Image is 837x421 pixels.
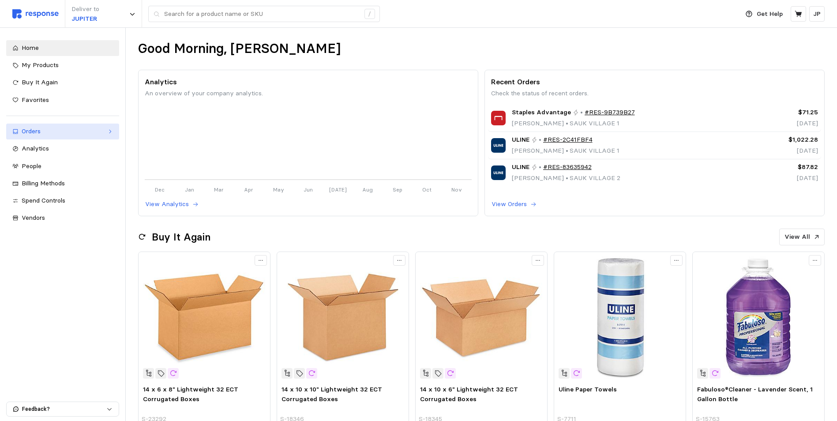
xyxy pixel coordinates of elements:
[512,135,529,145] span: ULINE
[12,9,59,19] img: svg%3e
[491,199,537,210] button: View Orders
[152,230,210,244] h2: Buy It Again
[564,147,570,154] span: •
[164,6,360,22] input: Search for a product name or SKU
[757,9,783,19] p: Get Help
[6,75,119,90] a: Buy It Again
[543,135,593,145] a: #RES-2C41FBF4
[6,92,119,108] a: Favorites
[145,89,472,98] p: An overview of your company analytics.
[422,186,432,193] tspan: Oct
[6,40,119,56] a: Home
[809,6,825,22] button: JP
[741,108,818,117] p: $71.25
[145,199,199,210] button: View Analytics
[143,256,265,379] img: S-23292
[697,256,819,379] img: S-15763_US
[564,174,570,182] span: •
[813,9,821,19] p: JP
[559,256,681,379] img: S-7711
[273,186,284,193] tspan: May
[138,40,341,57] h1: Good Morning, [PERSON_NAME]
[304,186,313,193] tspan: Jun
[22,405,106,413] p: Feedback?
[492,199,527,209] p: View Orders
[392,186,402,193] tspan: Sep
[697,385,813,403] span: Fabuloso®Cleaner - Lavender Scent, 1 Gallon Bottle
[6,124,119,139] a: Orders
[491,89,818,98] p: Check the status of recent orders.
[364,9,375,19] div: /
[491,165,506,180] img: ULINE
[22,162,41,170] span: People
[740,6,788,23] button: Get Help
[741,146,818,156] p: [DATE]
[6,141,119,157] a: Analytics
[214,186,224,193] tspan: Mar
[143,385,238,403] span: 14 x 6 x 8" Lightweight 32 ECT Corrugated Boxes
[22,44,39,52] span: Home
[512,119,635,128] p: [PERSON_NAME] SAUK VILLAGE 1
[22,61,59,69] span: My Products
[22,196,65,204] span: Spend Controls
[184,186,194,193] tspan: Jan
[6,57,119,73] a: My Products
[580,108,583,117] p: •
[585,108,635,117] a: #RES-9B739B27
[6,210,119,226] a: Vendors
[22,127,104,136] div: Orders
[784,232,810,242] p: View All
[779,229,825,245] button: View All
[22,96,49,104] span: Favorites
[741,119,818,128] p: [DATE]
[7,402,119,416] button: Feedback?
[71,14,99,24] p: JUPITER
[491,111,506,125] img: Staples Advantage
[6,158,119,174] a: People
[539,135,541,145] p: •
[741,173,818,183] p: [DATE]
[282,385,382,403] span: 14 x 10 x 10" Lightweight 32 ECT Corrugated Boxes
[564,119,570,127] span: •
[22,179,65,187] span: Billing Methods
[512,173,620,183] p: [PERSON_NAME] SAUK VILLAGE 2
[145,199,189,209] p: View Analytics
[539,162,541,172] p: •
[362,186,373,193] tspan: Aug
[6,193,119,209] a: Spend Controls
[154,186,164,193] tspan: Dec
[22,78,58,86] span: Buy It Again
[741,135,818,145] p: $1,022.28
[741,162,818,172] p: $87.82
[451,186,462,193] tspan: Nov
[22,144,49,152] span: Analytics
[71,4,99,14] p: Deliver to
[329,186,346,193] tspan: [DATE]
[512,146,619,156] p: [PERSON_NAME] SAUK VILLAGE 1
[420,256,542,379] img: S-18345
[244,186,253,193] tspan: Apr
[420,385,518,403] span: 14 x 10 x 6" Lightweight 32 ECT Corrugated Boxes
[22,214,45,222] span: Vendors
[512,162,529,172] span: ULINE
[491,138,506,153] img: ULINE
[145,76,472,87] p: Analytics
[491,76,818,87] p: Recent Orders
[282,256,404,379] img: S-18346
[512,108,571,117] span: Staples Advantage
[543,162,592,172] a: #RES-83635942
[559,385,617,393] span: Uline Paper Towels
[6,176,119,192] a: Billing Methods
